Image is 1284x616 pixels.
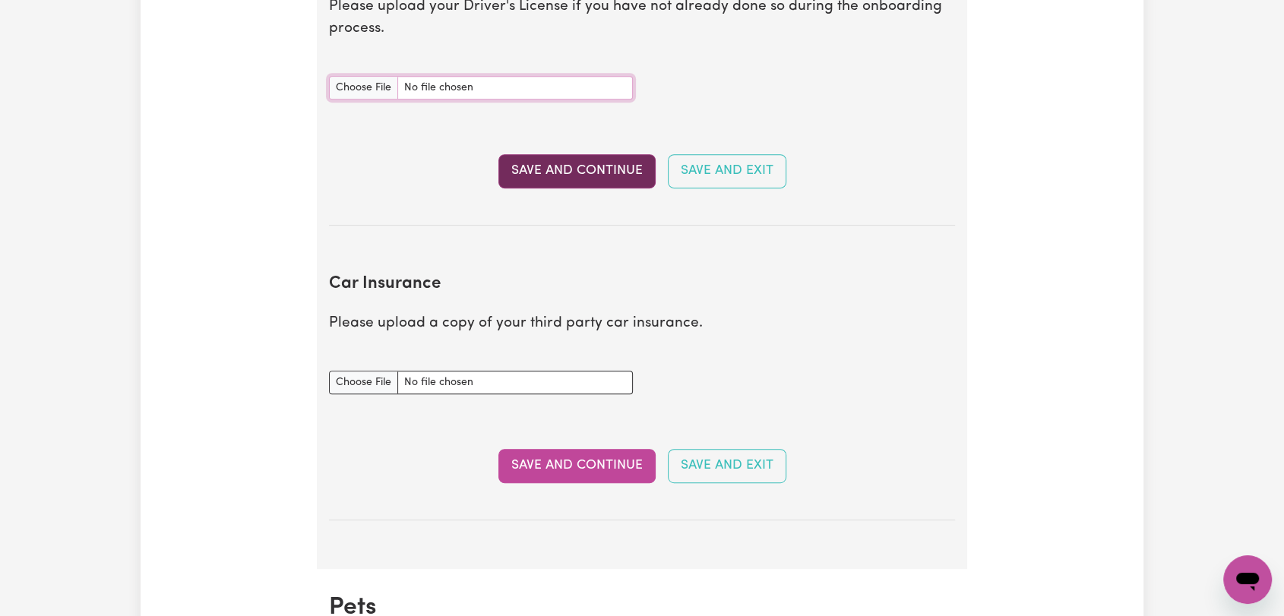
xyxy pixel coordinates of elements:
[498,154,656,188] button: Save and Continue
[1223,555,1272,604] iframe: Button to launch messaging window
[329,274,955,295] h2: Car Insurance
[498,449,656,482] button: Save and Continue
[329,313,955,335] p: Please upload a copy of your third party car insurance.
[668,154,786,188] button: Save and Exit
[668,449,786,482] button: Save and Exit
